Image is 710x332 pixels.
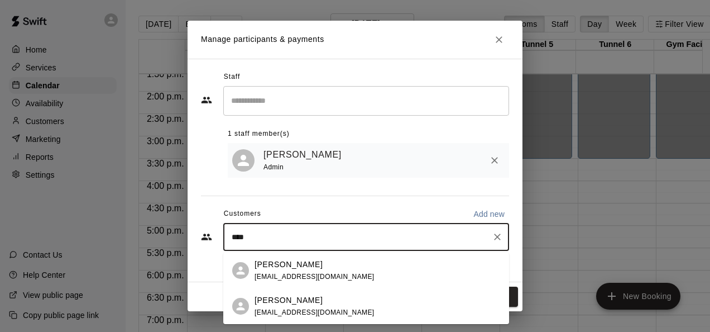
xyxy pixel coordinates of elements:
[228,125,290,143] span: 1 staff member(s)
[201,231,212,243] svg: Customers
[263,163,284,171] span: Admin
[490,229,505,245] button: Clear
[232,262,249,279] div: Jeff Avis
[489,30,509,50] button: Close
[484,150,505,170] button: Remove
[473,208,505,220] p: Add new
[201,94,212,106] svg: Staff
[232,149,255,172] div: Aby Valdez
[469,205,509,223] button: Add new
[224,205,261,223] span: Customers
[255,295,323,306] p: [PERSON_NAME]
[255,259,323,271] p: [PERSON_NAME]
[232,298,249,315] div: Davis Weatherby
[224,68,240,86] span: Staff
[201,34,324,45] p: Manage participants & payments
[263,148,342,162] a: [PERSON_NAME]
[223,223,509,251] div: Start typing to search customers...
[255,273,375,281] span: [EMAIL_ADDRESS][DOMAIN_NAME]
[255,309,375,316] span: [EMAIL_ADDRESS][DOMAIN_NAME]
[223,86,509,116] div: Search staff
